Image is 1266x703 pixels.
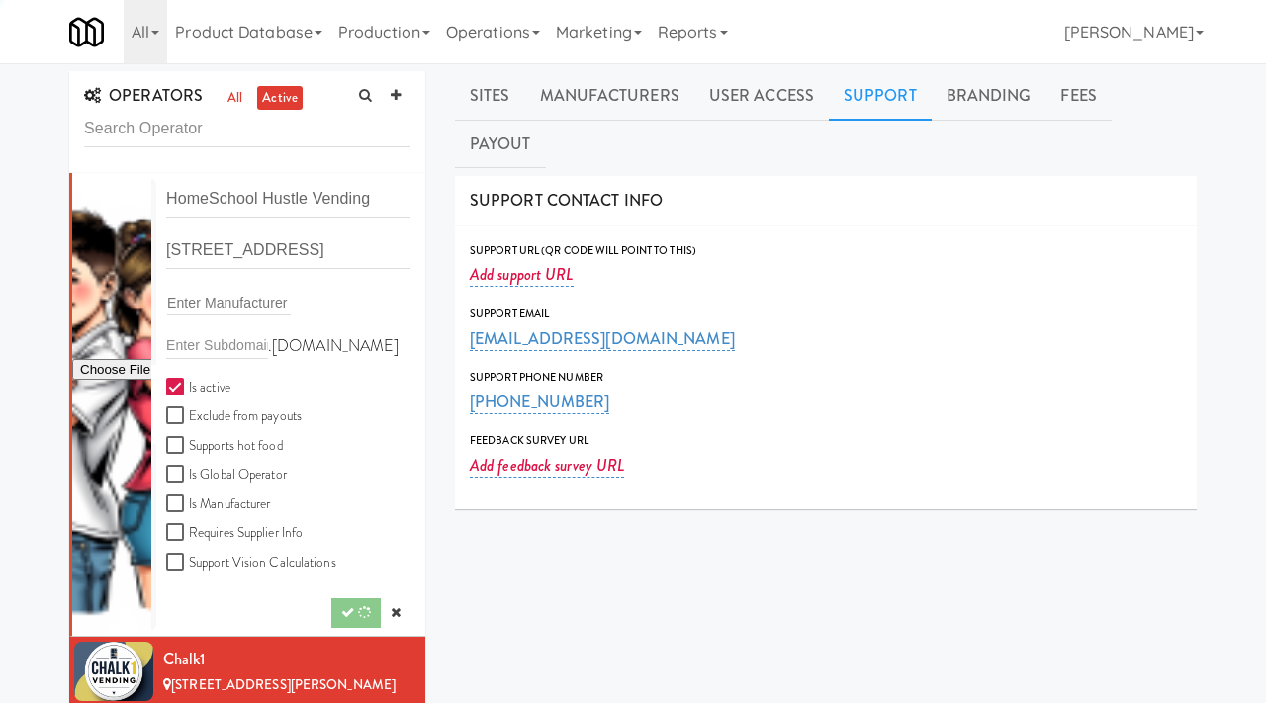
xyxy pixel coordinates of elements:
a: Manufacturers [525,71,694,121]
a: Fees [1045,71,1111,121]
a: all [223,86,247,111]
img: Micromart [69,15,104,49]
input: Search Operator [84,111,410,147]
div: Support Url (QR code will point to this) [470,241,1182,261]
input: Is Global Operator [166,467,189,483]
div: Chalk1 [163,645,410,674]
a: Sites [455,71,525,121]
span: SUPPORT CONTACT INFO [470,189,663,212]
div: Support Phone Number [470,368,1182,388]
label: Requires Supplier Info [166,521,303,546]
a: Add support URL [470,263,574,287]
a: Add feedback survey URL [470,454,624,478]
input: Requires Supplier Info [166,525,189,541]
li: .[DOMAIN_NAME] Is active Exclude from payoutsSupports hot food Is Global Operator Is Manufacturer... [69,173,425,637]
div: Support Email [470,305,1182,324]
span: OPERATORS [84,84,203,107]
a: Branding [932,71,1046,121]
input: Supports hot food [166,438,189,454]
span: [STREET_ADDRESS][PERSON_NAME] [171,675,396,694]
input: Operator address [166,232,410,269]
a: [EMAIL_ADDRESS][DOMAIN_NAME] [470,327,735,351]
label: Is active [166,376,230,400]
div: Feedback Survey Url [470,431,1182,451]
input: Enter Manufacturer [167,290,291,315]
input: Exclude from payouts [166,408,189,424]
label: Exclude from payouts [166,404,302,429]
input: Operator name [166,181,410,218]
input: Is Manufacturer [166,496,189,512]
a: User Access [694,71,829,121]
a: [PHONE_NUMBER] [470,391,609,414]
label: Supports hot food [166,434,283,459]
a: active [257,86,303,111]
input: Is active [166,380,189,395]
input: Enter Subdomain [166,331,268,359]
label: Is Manufacturer [166,492,271,517]
label: Support Vision Calculations [166,551,336,575]
label: Is Global Operator [166,463,287,487]
a: Payout [455,120,546,169]
input: Support Vision Calculations [166,555,189,571]
label: .[DOMAIN_NAME] [268,331,399,361]
a: Support [829,71,932,121]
